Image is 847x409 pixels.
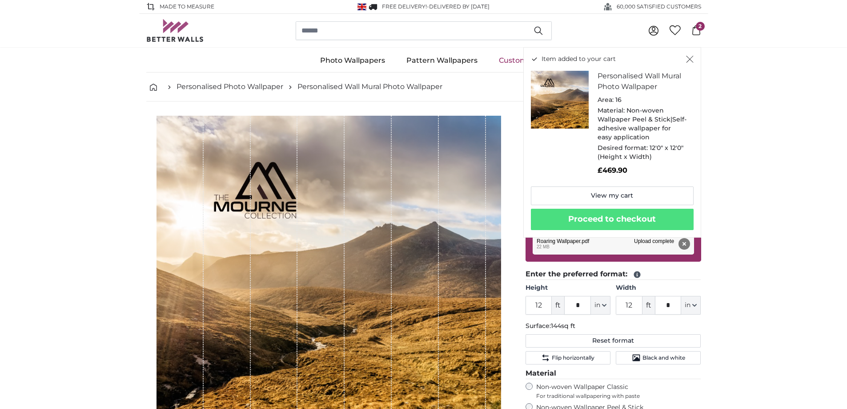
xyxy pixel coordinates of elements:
div: Item added to your cart [523,47,701,238]
a: Photo Wallpapers [309,49,396,72]
span: 2 [696,22,705,31]
a: Personalised Photo Wallpaper [177,81,283,92]
span: Delivered by [DATE] [429,3,490,10]
a: Custom [488,49,538,72]
label: Non-woven Wallpaper Classic [536,383,701,400]
span: ft [552,296,564,315]
a: View my cart [531,186,694,205]
button: in [681,296,701,315]
img: personalised-photo [531,71,589,129]
span: 144sq ft [551,322,575,330]
button: Reset format [526,334,701,348]
img: Betterwalls [146,19,204,42]
span: in [594,301,600,310]
span: - [427,3,490,10]
a: Personalised Wall Mural Photo Wallpaper [297,81,442,92]
span: ft [642,296,655,315]
h3: Personalised Wall Mural Photo Wallpaper [598,71,686,92]
span: 16 [615,96,622,104]
button: Proceed to checkout [531,209,694,230]
legend: Enter the preferred format: [526,269,701,280]
label: Height [526,283,610,292]
span: Non-woven Wallpaper Peel & Stick|Self-adhesive wallpaper for easy application [598,106,686,141]
button: Black and white [616,351,701,364]
button: in [591,296,610,315]
span: 12'0" x 12'0" (Height x Width) [598,144,683,161]
label: Width [616,283,701,292]
button: Flip horizontally [526,351,610,364]
span: For traditional wallpapering with paste [536,393,701,400]
span: Made to Measure [160,3,214,11]
p: £469.90 [598,165,686,176]
span: Item added to your cart [542,55,616,64]
span: Flip horizontally [552,354,594,361]
nav: breadcrumbs [146,73,701,101]
p: Surface: [526,322,701,331]
span: Desired format: [598,144,648,152]
a: Pattern Wallpapers [396,49,488,72]
img: United Kingdom [357,4,366,10]
span: Area: [598,96,614,104]
span: Material: [598,106,625,114]
span: in [685,301,690,310]
button: Close [686,55,694,64]
span: 60,000 SATISFIED CUSTOMERS [617,3,701,11]
span: FREE delivery! [382,3,427,10]
legend: Material [526,368,701,379]
span: Black and white [642,354,685,361]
